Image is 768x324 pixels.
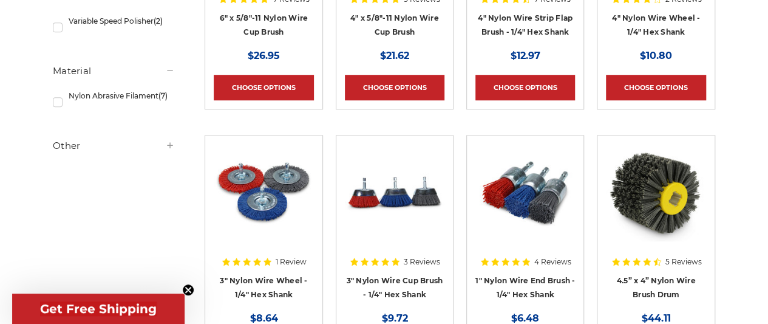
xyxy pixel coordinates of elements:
[346,276,443,299] a: 3" Nylon Wire Cup Brush - 1/4" Hex Shank
[642,312,671,324] span: $44.11
[478,13,573,36] a: 4" Nylon Wire Strip Flap Brush - 1/4" Hex Shank
[345,144,444,275] a: 3" Nylon Wire Cup Brush - 1/4" Hex Shank
[345,75,444,100] a: Choose Options
[640,50,672,61] span: $10.80
[214,144,313,241] img: Nylon Filament Wire Wheels with Hex Shank
[250,312,277,324] span: $8.64
[40,302,157,316] span: Get Free Shipping
[345,144,444,241] img: 3" Nylon Wire Cup Brush - 1/4" Hex Shank
[154,16,163,26] span: (2)
[381,312,407,324] span: $9.72
[53,10,175,44] a: Variable Speed Polisher
[53,139,175,153] h5: Other
[248,50,280,61] span: $26.95
[612,13,700,36] a: 4" Nylon Wire Wheel - 1/4" Hex Shank
[53,85,175,119] a: Nylon Abrasive Filament
[617,276,696,299] a: 4.5” x 4” Nylon Wire Brush Drum
[182,284,194,296] button: Close teaser
[53,64,175,78] h5: Material
[220,13,308,36] a: 6" x 5/8"-11 Nylon Wire Cup Brush
[511,50,540,61] span: $12.97
[214,75,313,100] a: Choose Options
[220,276,307,299] a: 3" Nylon Wire Wheel - 1/4" Hex Shank
[475,276,575,299] a: 1" Nylon Wire End Brush - 1/4" Hex Shank
[475,144,575,275] a: 1 inch nylon wire end brush
[214,144,313,275] a: Nylon Filament Wire Wheels with Hex Shank
[380,50,409,61] span: $21.62
[606,75,705,100] a: Choose Options
[12,294,185,324] div: Get Free ShippingClose teaser
[606,144,705,275] a: 4.5 inch x 4 inch Abrasive nylon brush
[606,144,705,241] img: 4.5 inch x 4 inch Abrasive nylon brush
[475,144,575,241] img: 1 inch nylon wire end brush
[158,91,168,100] span: (7)
[475,75,575,100] a: Choose Options
[511,312,539,324] span: $6.48
[350,13,439,36] a: 4" x 5/8"-11 Nylon Wire Cup Brush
